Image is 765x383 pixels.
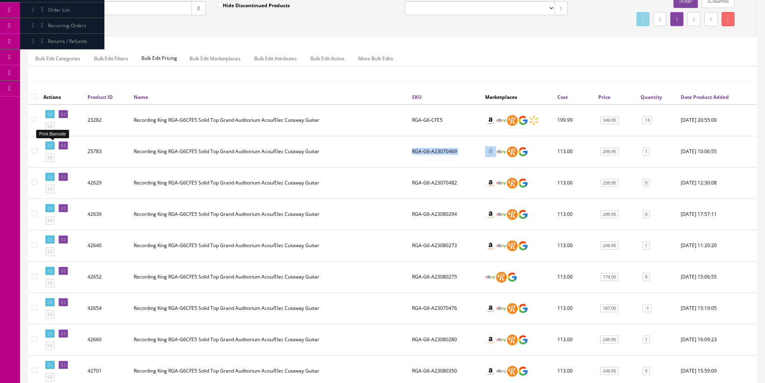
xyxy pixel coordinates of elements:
[518,146,528,157] img: google_shopping
[600,210,618,219] a: 249.95
[248,51,303,66] a: Bulk Edit Attributes
[600,367,618,375] a: 249.95
[643,242,650,250] a: 1
[507,115,518,126] img: reverb
[84,324,131,355] td: 42660
[131,230,409,261] td: Recording King RGA-G6CFE5 Solid Top Grand Auditorium Acou/Elec Cutaway Guitar
[677,136,757,167] td: 2021-01-13 10:06:55
[409,167,482,199] td: RGA-G6-A23070482
[554,293,595,324] td: 113.00
[409,293,482,324] td: RGA-G6-A23070476
[496,146,507,157] img: ebay
[84,199,131,230] td: 42639
[554,199,595,230] td: 113.00
[412,94,422,100] a: SKU
[131,261,409,293] td: Recording King RGA-G6CFE5 Solid Top Grand Auditorium Acou/Elec Cutaway Guitar
[29,51,87,66] a: Bulk Edit Categories
[677,104,757,136] td: 2020-05-05 20:55:00
[84,104,131,136] td: 23282
[20,34,104,49] a: Returns / Refunds
[600,273,618,281] a: 174.00
[20,18,104,34] a: Recurring Orders
[600,304,618,313] a: 187.00
[507,240,518,251] img: reverb
[554,104,595,136] td: 199.99
[677,293,757,324] td: 2025-06-23 15:19:05
[409,104,482,136] td: RGA-G6-CFE5
[131,324,409,355] td: Recording King RGA-G6CFE5 Solid Top Grand Auditorium Acou/Elec Cutaway Guitar
[643,336,650,344] a: 1
[409,199,482,230] td: RGA-G6-A23080294
[84,230,131,261] td: 42640
[131,104,409,136] td: Recording King RGA-G6CFE5 Solid Top Grand Auditorium Acou/Elec Cutaway Guitar
[496,240,507,251] img: ebay
[677,230,757,261] td: 2025-06-21 11:20:20
[485,272,496,283] img: ebay
[20,2,104,18] a: Order List
[88,94,113,100] a: Product ID
[496,272,507,283] img: reverb
[554,136,595,167] td: 113.00
[518,366,528,377] img: google_shopping
[485,366,496,377] img: amazon
[507,146,518,157] img: reverb
[600,116,618,125] a: 349.95
[352,51,400,66] a: More Bulk Edits
[600,147,618,156] a: 249.95
[131,167,409,199] td: Recording King RGA-G6CFE5 Solid Top Grand Auditorium Acou/Elec Cutaway Guitar
[507,272,518,283] img: google_shopping
[554,261,595,293] td: 113.00
[485,334,496,345] img: amazon
[496,303,507,314] img: ebay
[485,303,496,314] img: amazon
[496,334,507,345] img: ebay
[304,51,351,66] a: Bulk Edit Active
[135,51,183,66] span: Bulk Edit Pricing
[485,240,496,251] img: amazon
[643,304,651,313] a: -1
[643,116,652,125] a: 13
[507,303,518,314] img: reverb
[218,1,290,9] label: Hide Discontinued Products
[131,136,409,167] td: Recording King RGA-G6CFE5 Solid Top Grand Auditorium Acou/Elec Cutaway Guitar
[643,147,650,156] a: 1
[600,179,618,187] a: 239.95
[48,38,87,45] span: Returns / Refunds
[84,136,131,167] td: 25783
[643,210,650,219] a: 0
[218,2,223,7] input: Hide Discontinued Products
[528,115,539,126] img: walmart
[496,115,507,126] img: ebay
[677,199,757,230] td: 2025-06-20 17:57:11
[507,366,518,377] img: reverb
[48,22,86,29] span: Recurring Orders
[482,90,554,104] th: Marketplaces
[641,94,662,100] a: Quantity
[598,94,610,100] a: Price
[48,6,70,13] span: Order List
[518,303,528,314] img: google_shopping
[677,261,757,293] td: 2025-06-23 15:06:55
[554,324,595,355] td: 113.00
[643,367,650,375] a: 0
[507,209,518,220] img: reverb
[681,94,729,100] a: Date Product Added
[131,293,409,324] td: Recording King RGA-G6CFE5 Solid Top Grand Auditorium Acou/Elec Cutaway Guitar
[677,324,757,355] td: 2025-06-23 16:09:23
[409,324,482,355] td: RGA-G6-A23080280
[36,130,69,138] div: Print Barcode
[554,167,595,199] td: 113.00
[485,178,496,188] img: amazon
[409,136,482,167] td: RGA-G6-A23070469
[183,51,247,66] a: Bulk Edit Marketplaces
[677,167,757,199] td: 2025-06-20 12:30:08
[643,273,650,281] a: 0
[600,336,618,344] a: 249.95
[496,178,507,188] img: ebay
[40,90,84,104] th: Actions
[134,94,148,100] a: Name
[409,230,482,261] td: RGA-G6-A23080273
[84,261,131,293] td: 42652
[518,178,528,188] img: google_shopping
[131,199,409,230] td: Recording King RGA-G6CFE5 Solid Top Grand Auditorium Acou/Elec Cutaway Guitar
